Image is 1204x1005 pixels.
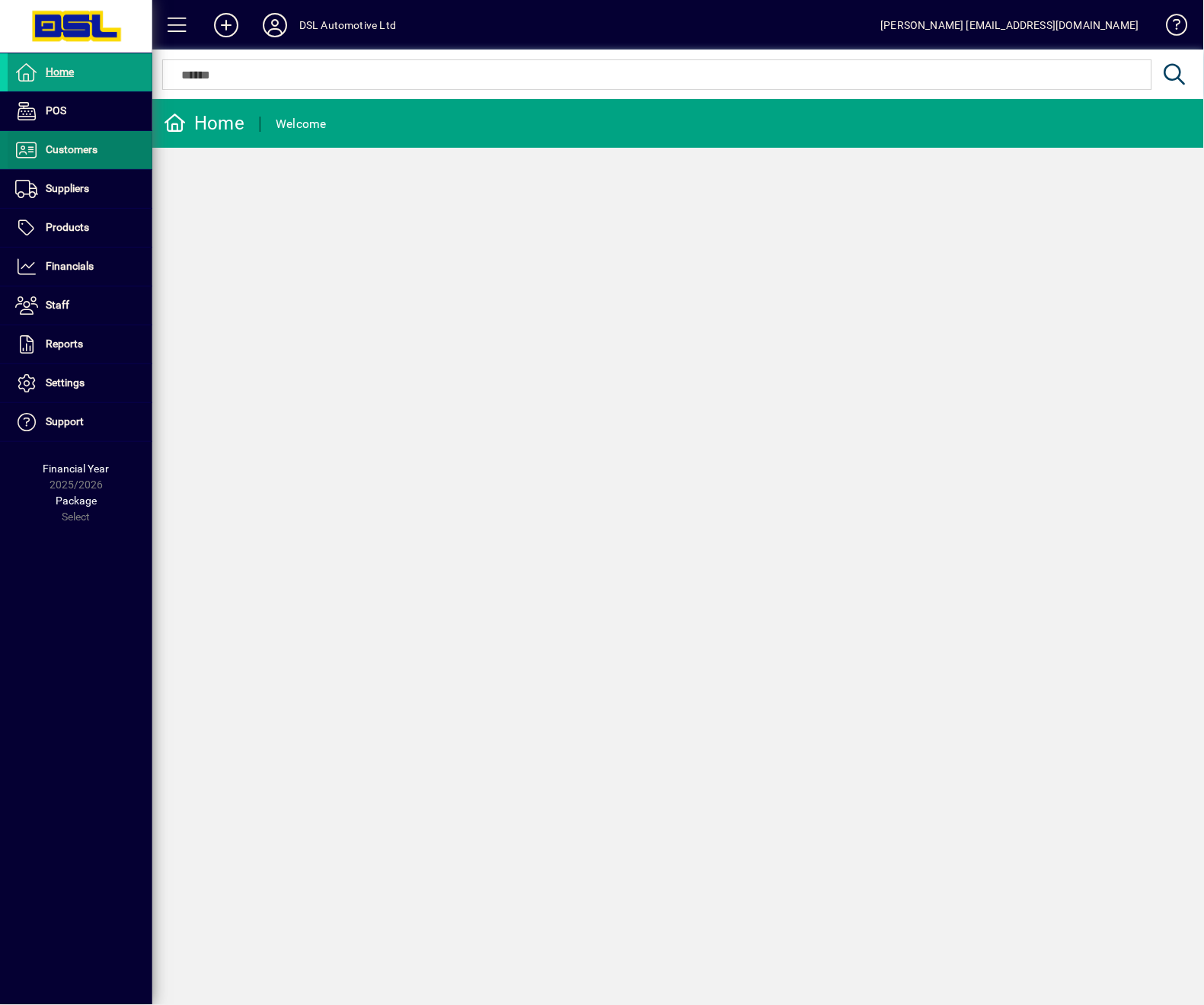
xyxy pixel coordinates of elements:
[46,143,97,155] span: Customers
[46,182,89,194] span: Suppliers
[8,286,152,325] a: Staff
[8,325,152,363] a: Reports
[8,131,152,169] a: Customers
[276,112,327,136] div: Welcome
[46,299,69,311] span: Staff
[8,403,152,441] a: Support
[299,13,396,37] div: DSL Automotive Ltd
[46,338,83,350] span: Reports
[8,364,152,402] a: Settings
[8,209,152,247] a: Products
[251,11,299,39] button: Profile
[46,221,89,233] span: Products
[8,170,152,208] a: Suppliers
[46,415,84,427] span: Support
[202,11,251,39] button: Add
[43,462,110,475] span: Financial Year
[46,104,66,117] span: POS
[46,260,94,272] span: Financials
[56,494,97,507] span: Package
[8,92,152,130] a: POS
[881,13,1139,37] div: [PERSON_NAME] [EMAIL_ADDRESS][DOMAIN_NAME]
[46,376,85,389] span: Settings
[46,66,74,78] span: Home
[8,248,152,286] a: Financials
[1154,3,1185,53] a: Knowledge Base
[164,111,244,136] div: Home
